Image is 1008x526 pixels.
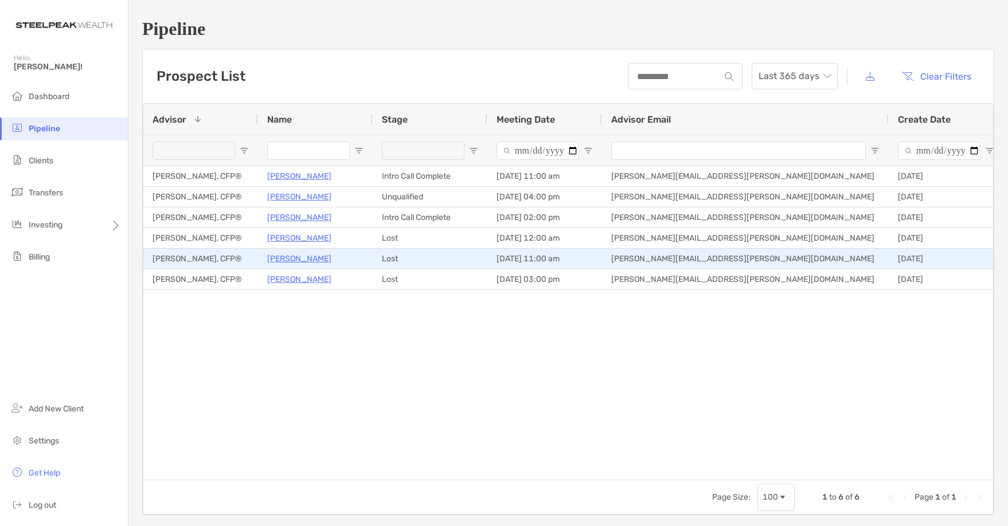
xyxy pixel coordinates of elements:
span: 6 [838,492,843,502]
div: Intro Call Complete [373,207,487,227]
span: of [942,492,950,502]
input: Advisor Email Filter Input [611,142,866,160]
a: [PERSON_NAME] [267,231,331,245]
div: 100 [763,492,778,502]
span: Add New Client [29,404,84,414]
div: Page Size [757,484,795,511]
div: [PERSON_NAME][EMAIL_ADDRESS][PERSON_NAME][DOMAIN_NAME] [602,166,889,186]
span: Transfers [29,188,63,198]
div: [PERSON_NAME][EMAIL_ADDRESS][PERSON_NAME][DOMAIN_NAME] [602,207,889,227]
span: to [829,492,837,502]
div: [PERSON_NAME], CFP® [143,187,258,207]
span: Page [915,492,933,502]
a: [PERSON_NAME] [267,190,331,204]
span: Billing [29,252,50,262]
div: [DATE] 04:00 pm [487,187,602,207]
div: [PERSON_NAME], CFP® [143,166,258,186]
div: [DATE] [889,207,1003,227]
div: [DATE] [889,166,1003,186]
span: Investing [29,220,62,230]
div: [DATE] [889,269,1003,289]
div: Lost [373,228,487,248]
span: Pipeline [29,124,60,134]
a: [PERSON_NAME] [267,169,331,183]
div: [PERSON_NAME][EMAIL_ADDRESS][PERSON_NAME][DOMAIN_NAME] [602,228,889,248]
div: [DATE] 11:00 am [487,249,602,269]
div: Unqualified [373,187,487,207]
div: Intro Call Complete [373,166,487,186]
div: [DATE] [889,187,1003,207]
button: Open Filter Menu [354,146,364,155]
span: Dashboard [29,92,69,101]
div: [PERSON_NAME], CFP® [143,228,258,248]
span: 6 [854,492,859,502]
div: Last Page [975,493,984,502]
div: [DATE] [889,249,1003,269]
span: Meeting Date [497,114,555,125]
a: [PERSON_NAME] [267,252,331,266]
span: Stage [382,114,408,125]
h1: Pipeline [142,18,994,40]
button: Open Filter Menu [240,146,249,155]
span: Log out [29,500,56,510]
img: settings icon [10,433,24,447]
div: [DATE] 03:00 pm [487,269,602,289]
div: First Page [887,493,896,502]
span: Create Date [898,114,951,125]
button: Open Filter Menu [469,146,478,155]
img: logout icon [10,497,24,511]
div: Lost [373,269,487,289]
img: billing icon [10,249,24,263]
div: [PERSON_NAME], CFP® [143,249,258,269]
div: [PERSON_NAME], CFP® [143,269,258,289]
img: transfers icon [10,185,24,199]
span: 1 [935,492,940,502]
span: Last 365 days [759,64,831,89]
div: [PERSON_NAME][EMAIL_ADDRESS][PERSON_NAME][DOMAIN_NAME] [602,269,889,289]
span: of [845,492,853,502]
div: [PERSON_NAME][EMAIL_ADDRESS][PERSON_NAME][DOMAIN_NAME] [602,249,889,269]
img: investing icon [10,217,24,231]
button: Open Filter Menu [870,146,880,155]
input: Create Date Filter Input [898,142,980,160]
div: [DATE] 11:00 am [487,166,602,186]
div: [DATE] 02:00 pm [487,207,602,227]
button: Clear Filters [893,64,980,89]
a: [PERSON_NAME] [267,272,331,286]
div: [PERSON_NAME], CFP® [143,207,258,227]
span: [PERSON_NAME]! [14,62,121,72]
span: 1 [951,492,956,502]
h3: Prospect List [157,68,245,84]
img: get-help icon [10,465,24,479]
img: dashboard icon [10,89,24,103]
img: add_new_client icon [10,401,24,415]
button: Open Filter Menu [584,146,593,155]
span: Name [267,114,292,125]
a: [PERSON_NAME] [267,210,331,225]
span: Get Help [29,468,60,478]
div: Page Size: [712,492,751,502]
img: pipeline icon [10,121,24,135]
span: Advisor [153,114,186,125]
span: Settings [29,436,59,446]
div: [DATE] [889,228,1003,248]
button: Open Filter Menu [985,146,994,155]
span: Clients [29,156,53,166]
img: Zoe Logo [14,5,114,46]
div: [PERSON_NAME][EMAIL_ADDRESS][PERSON_NAME][DOMAIN_NAME] [602,187,889,207]
span: 1 [822,492,827,502]
div: Lost [373,249,487,269]
input: Name Filter Input [267,142,350,160]
div: Next Page [961,493,970,502]
img: input icon [725,72,733,81]
input: Meeting Date Filter Input [497,142,579,160]
img: clients icon [10,153,24,167]
span: Advisor Email [611,114,671,125]
div: Previous Page [901,493,910,502]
